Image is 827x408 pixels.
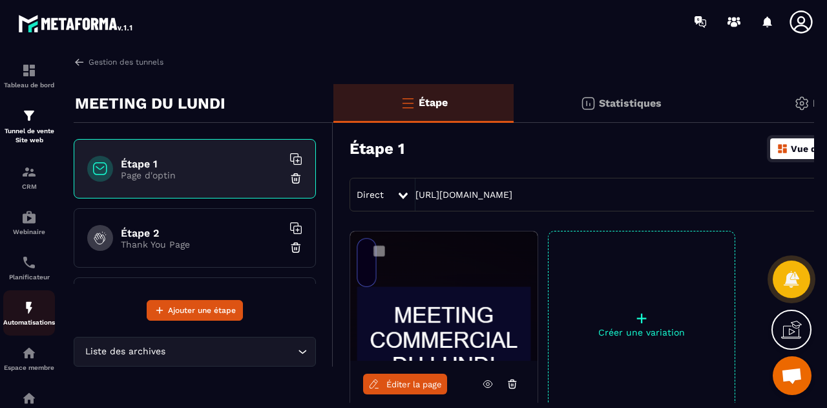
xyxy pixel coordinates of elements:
[168,345,295,359] input: Search for option
[3,364,55,371] p: Espace membre
[580,96,596,111] img: stats.20deebd0.svg
[82,345,168,359] span: Liste des archives
[21,164,37,180] img: formation
[121,158,282,170] h6: Étape 1
[3,290,55,336] a: automationsautomationsAutomatisations
[3,98,55,155] a: formationformationTunnel de vente Site web
[357,189,384,200] span: Direct
[121,227,282,239] h6: Étape 2
[74,56,85,68] img: arrow
[3,200,55,245] a: automationsautomationsWebinaire
[400,95,415,111] img: bars-o.4a397970.svg
[350,140,404,158] h3: Étape 1
[74,56,163,68] a: Gestion des tunnels
[549,309,735,327] p: +
[3,53,55,98] a: formationformationTableau de bord
[289,241,302,254] img: trash
[386,380,442,389] span: Éditer la page
[3,127,55,145] p: Tunnel de vente Site web
[599,97,662,109] p: Statistiques
[121,170,282,180] p: Page d'optin
[21,108,37,123] img: formation
[21,63,37,78] img: formation
[3,81,55,89] p: Tableau de bord
[21,209,37,225] img: automations
[3,183,55,190] p: CRM
[549,327,735,338] p: Créer une variation
[3,228,55,235] p: Webinaire
[289,172,302,185] img: trash
[21,345,37,361] img: automations
[794,96,810,111] img: setting-gr.5f69749f.svg
[3,274,55,281] p: Planificateur
[18,12,134,35] img: logo
[21,300,37,316] img: automations
[3,319,55,326] p: Automatisations
[3,336,55,381] a: automationsautomationsEspace membre
[3,155,55,200] a: formationformationCRM
[21,391,37,406] img: social-network
[3,245,55,290] a: schedulerschedulerPlanificateur
[415,189,512,200] a: [URL][DOMAIN_NAME]
[75,91,225,116] p: MEETING DU LUNDI
[419,96,448,109] p: Étape
[168,304,236,317] span: Ajouter une étape
[773,356,811,395] a: Ouvrir le chat
[350,231,538,361] img: image
[74,337,316,367] div: Search for option
[777,143,788,155] img: dashboard-orange.40269519.svg
[363,374,447,394] a: Éditer la page
[121,239,282,250] p: Thank You Page
[147,300,243,321] button: Ajouter une étape
[21,255,37,270] img: scheduler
